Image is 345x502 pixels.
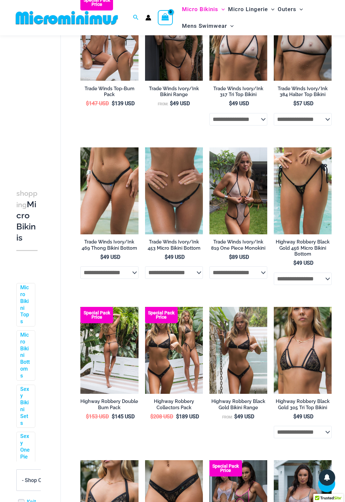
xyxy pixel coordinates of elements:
[100,254,120,260] bdi: 49 USD
[80,311,113,319] b: Special Pack Price
[145,239,203,251] h2: Trade Winds Ivory/Ink 453 Micro Bikini Bottom
[274,307,332,394] img: Highway Robbery Black Gold 305 Tri Top 01
[209,398,267,410] h2: Highway Robbery Black Gold Bikini Range
[20,285,30,326] a: Micro Bikini Tops
[180,1,226,18] a: Micro BikinisMenu ToggleMenu Toggle
[22,477,51,483] span: - Shop Color
[145,86,203,98] h2: Trade Winds Ivory/Ink Bikini Range
[274,147,332,234] a: Highway Robbery Black Gold 456 Micro 01Highway Robbery Black Gold 359 Clip Top 456 Micro 02Highwa...
[112,413,115,420] span: $
[209,147,267,234] img: Trade Winds IvoryInk 819 One Piece 06
[209,239,267,254] a: Trade Winds Ivory/Ink 819 One Piece Monokini
[274,398,332,410] h2: Highway Robbery Black Gold 305 Tri Top Bikini
[80,147,138,234] a: Trade Winds IvoryInk 469 Thong 01Trade Winds IvoryInk 317 Top 469 Thong 06Trade Winds IvoryInk 31...
[165,254,168,260] span: $
[293,413,313,420] bdi: 49 USD
[16,37,75,167] iframe: TrustedSite Certified
[274,398,332,413] a: Highway Robbery Black Gold 305 Tri Top Bikini
[80,398,138,413] a: Highway Robbery Double Bum Pack
[234,413,237,420] span: $
[80,239,138,254] a: Trade Winds Ivory/Ink 469 Thong Bikini Bottom
[170,100,190,107] bdi: 49 USD
[293,260,296,266] span: $
[293,413,296,420] span: $
[274,86,332,98] h2: Trade Winds Ivory/Ink 384 Halter Top Bikini
[229,100,249,107] bdi: 49 USD
[100,254,103,260] span: $
[80,307,138,394] img: Highway Robbery Black Gold 305 Tri Top 456 Micro 05
[145,398,203,413] a: Highway Robbery Collectors Pack
[86,100,109,107] bdi: 147 USD
[278,1,296,18] span: Outers
[145,15,151,21] a: Account icon link
[145,307,203,394] img: Collection Pack
[170,100,173,107] span: $
[86,413,109,420] bdi: 153 USD
[274,147,332,234] img: Highway Robbery Black Gold 456 Micro 01
[112,100,115,107] span: $
[176,413,199,420] bdi: 189 USD
[80,86,138,98] h2: Trade Winds Top-Bum Pack
[20,332,30,379] a: Micro Bikini Bottoms
[176,413,179,420] span: $
[274,307,332,394] a: Highway Robbery Black Gold 305 Tri Top 01Highway Robbery Black Gold 305 Tri Top 439 Clip Bottom 0...
[13,10,121,25] img: MM SHOP LOGO FLAT
[274,239,332,257] h2: Highway Robbery Black Gold 456 Micro Bikini Bottom
[145,239,203,254] a: Trade Winds Ivory/Ink 453 Micro Bikini Bottom
[80,86,138,100] a: Trade Winds Top-Bum Pack
[274,86,332,100] a: Trade Winds Ivory/Ink 384 Halter Top Bikini
[274,239,332,259] a: Highway Robbery Black Gold 456 Micro Bikini Bottom
[229,254,232,260] span: $
[276,1,304,18] a: OutersMenu ToggleMenu Toggle
[227,18,234,34] span: Menu Toggle
[145,147,203,234] a: Trade Winds IvoryInk 453 Micro 02Trade Winds IvoryInk 384 Top 453 Micro 06Trade Winds IvoryInk 38...
[209,307,267,394] img: Highway Robbery Black Gold 359 Clip Top 439 Clip Bottom 01v2
[229,254,249,260] bdi: 89 USD
[209,398,267,413] a: Highway Robbery Black Gold Bikini Range
[150,413,153,420] span: $
[16,188,38,243] h3: Micro Bikinis
[268,1,274,18] span: Menu Toggle
[158,102,168,106] span: From:
[145,398,203,410] h2: Highway Robbery Collectors Pack
[228,1,268,18] span: Micro Lingerie
[145,307,203,394] a: Collection Pack Highway Robbery Black Gold 823 One Piece Monokini 11Highway Robbery Black Gold 82...
[293,100,313,107] bdi: 57 USD
[86,413,89,420] span: $
[80,398,138,410] h2: Highway Robbery Double Bum Pack
[293,260,313,266] bdi: 49 USD
[209,307,267,394] a: Highway Robbery Black Gold 359 Clip Top 439 Clip Bottom 01v2Highway Robbery Black Gold 359 Clip T...
[222,415,233,419] span: From:
[16,189,38,209] span: shopping
[145,147,203,234] img: Trade Winds IvoryInk 453 Micro 02
[145,86,203,100] a: Trade Winds Ivory/Ink Bikini Range
[229,100,232,107] span: $
[20,386,30,427] a: Sexy Bikini Sets
[145,311,178,319] b: Special Pack Price
[80,239,138,251] h2: Trade Winds Ivory/Ink 469 Thong Bikini Bottom
[209,86,267,100] a: Trade Winds Ivory/Ink 317 Tri Top Bikini
[112,100,135,107] bdi: 139 USD
[209,239,267,251] h2: Trade Winds Ivory/Ink 819 One Piece Monokini
[80,147,138,234] img: Trade Winds IvoryInk 469 Thong 01
[86,100,89,107] span: $
[16,470,62,491] span: - Shop Color
[226,1,276,18] a: Micro LingerieMenu ToggleMenu Toggle
[209,86,267,98] h2: Trade Winds Ivory/Ink 317 Tri Top Bikini
[218,1,225,18] span: Menu Toggle
[20,433,30,488] a: Sexy One Piece Monokinis
[133,14,139,22] a: Search icon link
[165,254,185,260] bdi: 49 USD
[17,470,62,491] span: - Shop Color
[296,1,303,18] span: Menu Toggle
[80,307,138,394] a: Top Bum Pack Highway Robbery Black Gold 305 Tri Top 456 Micro 05Highway Robbery Black Gold 305 Tr...
[112,413,135,420] bdi: 145 USD
[209,464,242,473] b: Special Pack Price
[234,413,254,420] bdi: 49 USD
[158,10,173,25] a: View Shopping Cart, empty
[209,147,267,234] a: Trade Winds IvoryInk 819 One Piece 06Trade Winds IvoryInk 819 One Piece 03Trade Winds IvoryInk 81...
[150,413,173,420] bdi: 208 USD
[182,1,218,18] span: Micro Bikinis
[182,18,227,34] span: Mens Swimwear
[180,18,235,34] a: Mens SwimwearMenu ToggleMenu Toggle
